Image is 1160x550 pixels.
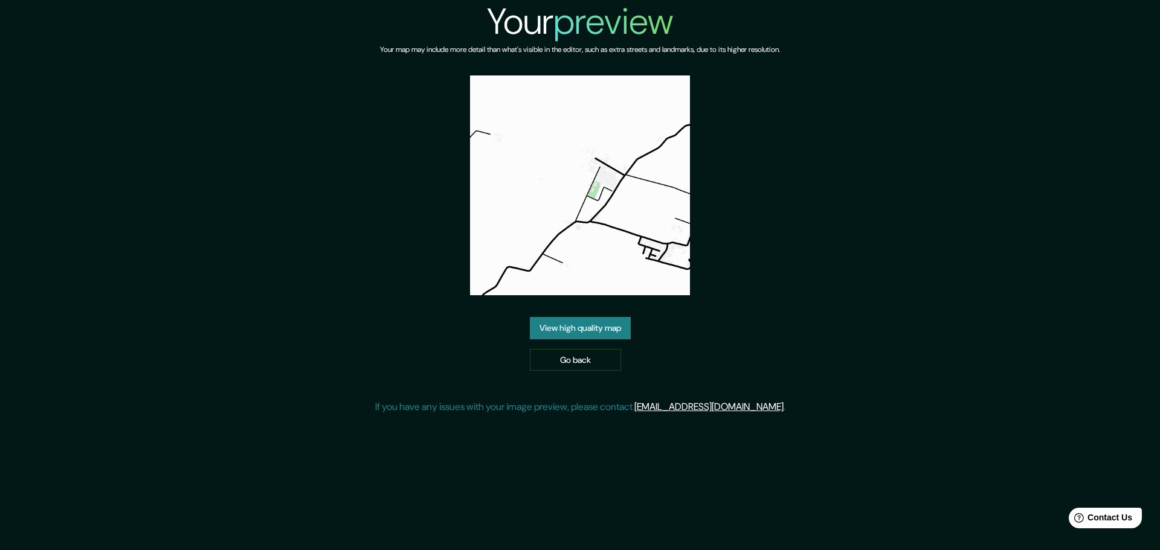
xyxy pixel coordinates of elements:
a: [EMAIL_ADDRESS][DOMAIN_NAME] [634,400,784,413]
p: If you have any issues with your image preview, please contact . [375,400,785,414]
img: created-map-preview [470,75,690,295]
h6: Your map may include more detail than what's visible in the editor, such as extra streets and lan... [380,43,780,56]
a: Go back [530,349,621,371]
a: View high quality map [530,317,631,339]
iframe: Help widget launcher [1052,503,1147,537]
